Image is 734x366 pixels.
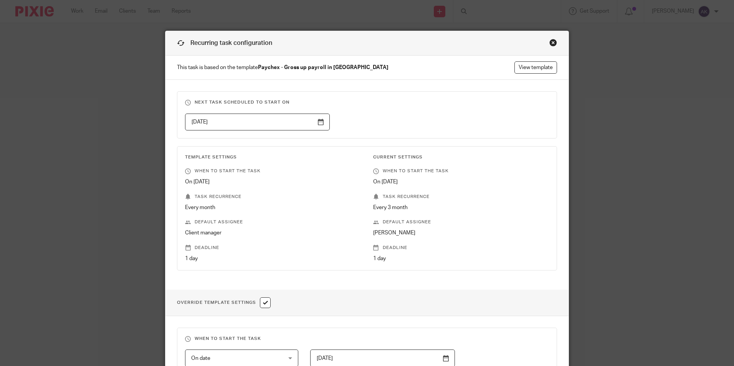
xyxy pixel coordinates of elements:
p: Default assignee [373,219,549,225]
strong: Paychex - Gross up payroll in [GEOGRAPHIC_DATA] [258,65,388,70]
p: When to start the task [373,168,549,174]
h3: Template Settings [185,154,361,160]
span: On date [191,356,210,361]
p: [PERSON_NAME] [373,229,549,237]
p: Deadline [373,245,549,251]
p: Task recurrence [373,194,549,200]
p: 1 day [185,255,361,262]
p: On [DATE] [373,178,549,186]
p: Client manager [185,229,361,237]
p: Every 3 month [373,204,549,211]
h1: Recurring task configuration [177,39,272,48]
p: 1 day [373,255,549,262]
p: Deadline [185,245,361,251]
a: View template [514,61,557,74]
h3: Current Settings [373,154,549,160]
p: Default assignee [185,219,361,225]
div: Close this dialog window [549,39,557,46]
p: Task recurrence [185,194,361,200]
h1: Override Template Settings [177,297,271,308]
p: Every month [185,204,361,211]
span: This task is based on the template [177,64,388,71]
h3: Next task scheduled to start on [185,99,549,106]
h3: When to start the task [185,336,549,342]
p: On [DATE] [185,178,361,186]
p: When to start the task [185,168,361,174]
